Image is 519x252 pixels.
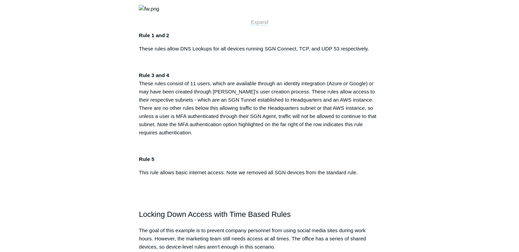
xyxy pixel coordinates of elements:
[139,71,380,137] p: These rules consist of 11 users, which are available through an identity integration (Azure or Go...
[139,226,380,251] p: The goal of this example is to prevent company personnel from using social media sites during wor...
[139,32,169,38] strong: Rule 1 and 2
[139,208,380,220] h2: Locking Down Access with Time Based Rules
[139,168,380,177] p: This rule allows basic internet access. Note we removed all SGN devices from the standard rule.
[139,45,380,53] p: These rules allow DNS Lookups for all devices running SGN Connect, TCP, and UDP 53 respectively.
[139,156,154,162] strong: Rule 5
[251,19,268,25] a: Expand
[139,72,169,78] strong: Rule 3 and 4
[139,5,159,13] img: fw.png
